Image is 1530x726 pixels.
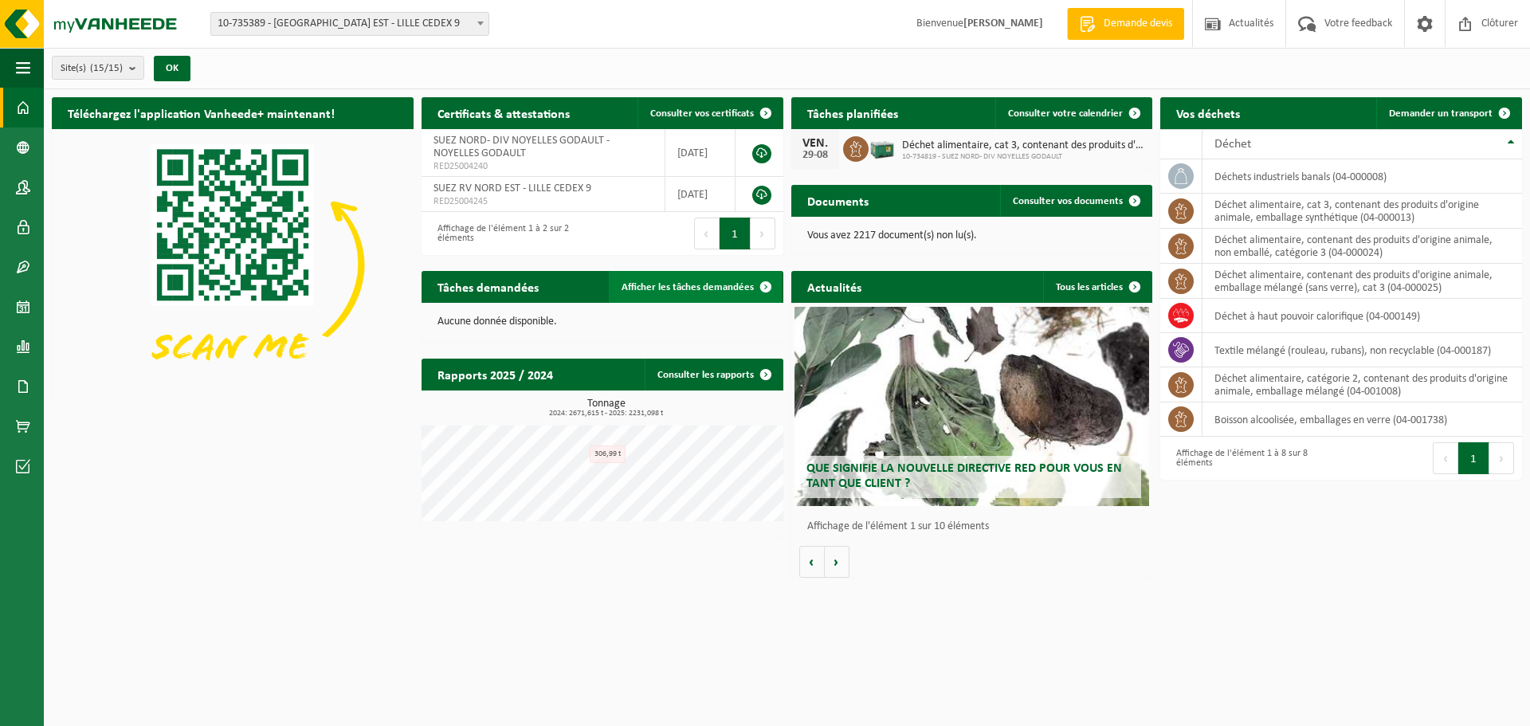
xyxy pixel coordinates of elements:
span: Demande devis [1100,16,1176,32]
a: Tous les articles [1043,271,1151,303]
span: Consulter vos documents [1013,196,1123,206]
a: Afficher les tâches demandées [609,271,782,303]
a: Consulter les rapports [645,359,782,390]
span: RED25004245 [433,195,653,208]
h3: Tonnage [430,398,783,418]
span: Déchet alimentaire, cat 3, contenant des produits d'origine animale, emballage s... [902,139,1145,152]
img: PB-LB-0680-HPE-GN-01 [869,134,896,161]
span: Déchet [1214,138,1251,151]
span: Consulter vos certificats [650,108,754,119]
h2: Téléchargez l'application Vanheede+ maintenant! [52,97,351,128]
h2: Actualités [791,271,877,302]
a: Demander un transport [1376,97,1520,129]
span: Afficher les tâches demandées [622,282,754,292]
td: boisson alcoolisée, emballages en verre (04-001738) [1202,402,1522,437]
span: Consulter votre calendrier [1008,108,1123,119]
strong: [PERSON_NAME] [963,18,1043,29]
a: Demande devis [1067,8,1184,40]
div: 29-08 [799,150,831,161]
count: (15/15) [90,63,123,73]
button: Site(s)(15/15) [52,56,144,80]
span: 10-735389 - SUEZ RV NORD EST - LILLE CEDEX 9 [211,13,488,35]
button: Next [1489,442,1514,474]
button: Previous [694,218,720,249]
span: SUEZ NORD- DIV NOYELLES GODAULT - NOYELLES GODAULT [433,135,610,159]
span: Que signifie la nouvelle directive RED pour vous en tant que client ? [806,462,1122,490]
img: Download de VHEPlus App [52,129,414,400]
button: 1 [720,218,751,249]
h2: Tâches demandées [422,271,555,302]
span: 10-734819 - SUEZ NORD- DIV NOYELLES GODAULT [902,152,1145,162]
div: Affichage de l'élément 1 à 8 sur 8 éléments [1168,441,1333,476]
td: textile mélangé (rouleau, rubans), non recyclable (04-000187) [1202,333,1522,367]
button: Previous [1433,442,1458,474]
p: Affichage de l'élément 1 sur 10 éléments [807,521,1145,532]
a: Que signifie la nouvelle directive RED pour vous en tant que client ? [794,307,1149,506]
button: 1 [1458,442,1489,474]
a: Consulter vos certificats [637,97,782,129]
button: Next [751,218,775,249]
p: Aucune donnée disponible. [437,316,767,328]
button: OK [154,56,190,81]
h2: Documents [791,185,885,216]
p: Vous avez 2217 document(s) non lu(s). [807,230,1137,241]
h2: Vos déchets [1160,97,1256,128]
span: Site(s) [61,57,123,80]
td: déchet alimentaire, cat 3, contenant des produits d'origine animale, emballage synthétique (04-00... [1202,194,1522,229]
td: déchet à haut pouvoir calorifique (04-000149) [1202,299,1522,333]
span: RED25004240 [433,160,653,173]
h2: Tâches planifiées [791,97,914,128]
h2: Rapports 2025 / 2024 [422,359,569,390]
td: déchets industriels banals (04-000008) [1202,159,1522,194]
div: 306,99 t [590,445,626,463]
td: déchet alimentaire, contenant des produits d'origine animale, non emballé, catégorie 3 (04-000024) [1202,229,1522,264]
span: 2024: 2671,615 t - 2025: 2231,098 t [430,410,783,418]
button: Volgende [825,546,849,578]
div: VEN. [799,137,831,150]
td: [DATE] [665,129,736,177]
td: déchet alimentaire, contenant des produits d'origine animale, emballage mélangé (sans verre), cat... [1202,264,1522,299]
span: Demander un transport [1389,108,1493,119]
div: Affichage de l'élément 1 à 2 sur 2 éléments [430,216,594,251]
span: SUEZ RV NORD EST - LILLE CEDEX 9 [433,182,591,194]
td: déchet alimentaire, catégorie 2, contenant des produits d'origine animale, emballage mélangé (04-... [1202,367,1522,402]
td: [DATE] [665,177,736,212]
button: Vorige [799,546,825,578]
span: 10-735389 - SUEZ RV NORD EST - LILLE CEDEX 9 [210,12,489,36]
a: Consulter vos documents [1000,185,1151,217]
h2: Certificats & attestations [422,97,586,128]
a: Consulter votre calendrier [995,97,1151,129]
